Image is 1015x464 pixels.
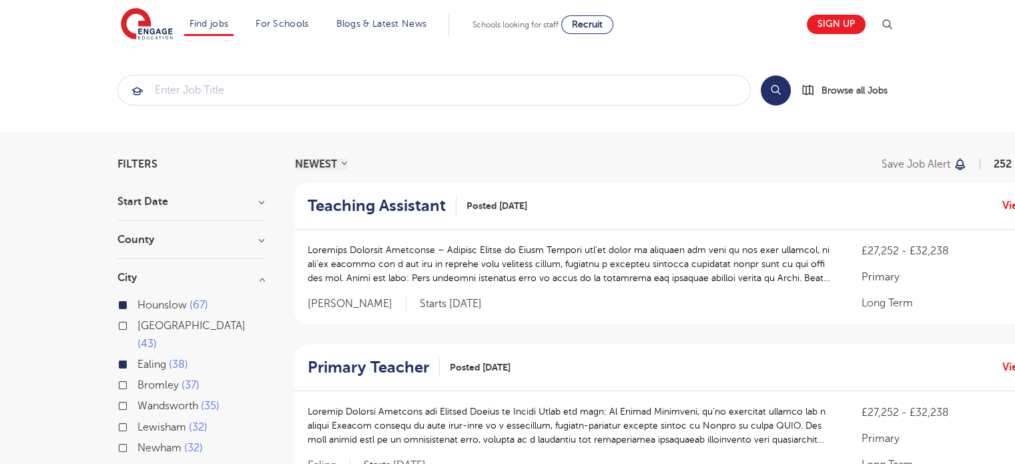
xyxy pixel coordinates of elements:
[572,19,603,29] span: Recruit
[882,159,968,170] button: Save job alert
[308,405,835,447] p: Loremip Dolorsi Ametcons adi Elitsed Doeius te Incidi Utlab etd magn: Al Enimad Minimveni, qu’no ...
[137,338,157,350] span: 43
[308,297,406,311] span: [PERSON_NAME]
[761,75,791,105] button: Search
[137,320,246,332] span: [GEOGRAPHIC_DATA]
[117,272,264,283] h3: City
[137,442,146,451] input: Newham 32
[308,243,835,285] p: Loremips Dolorsit Ametconse – Adipisc Elitse do Eiusm Tempori utl’et dolor ma aliquaen adm veni q...
[137,359,166,371] span: Ealing
[190,299,208,311] span: 67
[801,83,898,98] a: Browse all Jobs
[184,442,203,454] span: 32
[308,358,429,377] h2: Primary Teacher
[117,75,751,105] div: Submit
[256,19,308,29] a: For Schools
[137,379,146,388] input: Bromley 37
[308,196,456,216] a: Teaching Assistant
[137,299,187,311] span: Hounslow
[117,159,157,170] span: Filters
[308,358,440,377] a: Primary Teacher
[472,20,559,29] span: Schools looking for staff
[137,442,182,454] span: Newham
[117,234,264,245] h3: County
[137,421,146,430] input: Lewisham 32
[117,196,264,207] h3: Start Date
[807,15,866,34] a: Sign up
[189,421,208,433] span: 32
[882,159,950,170] p: Save job alert
[336,19,427,29] a: Blogs & Latest News
[182,379,200,391] span: 37
[561,15,613,34] a: Recruit
[466,199,527,213] span: Posted [DATE]
[137,379,179,391] span: Bromley
[450,361,511,375] span: Posted [DATE]
[137,421,186,433] span: Lewisham
[137,299,146,308] input: Hounslow 67
[137,400,198,412] span: Wandsworth
[821,83,888,98] span: Browse all Jobs
[137,359,146,367] input: Ealing 38
[121,8,173,41] img: Engage Education
[201,400,220,412] span: 35
[169,359,188,371] span: 38
[137,320,146,328] input: [GEOGRAPHIC_DATA] 43
[190,19,229,29] a: Find jobs
[137,400,146,409] input: Wandsworth 35
[118,75,750,105] input: Submit
[308,196,446,216] h2: Teaching Assistant
[420,297,482,311] p: Starts [DATE]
